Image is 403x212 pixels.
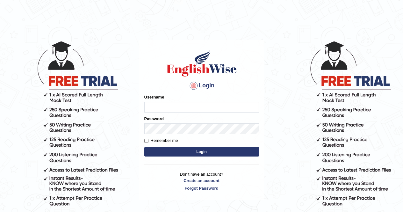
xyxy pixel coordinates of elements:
label: Remember me [144,137,178,144]
img: Logo of English Wise sign in for intelligent practice with AI [165,49,238,77]
label: Password [144,116,164,122]
input: Remember me [144,139,148,143]
a: Create an account [144,178,259,184]
p: Don't have an account? [144,171,259,191]
label: Username [144,94,164,100]
a: Forgot Password [144,185,259,191]
h4: Login [144,81,259,91]
button: Login [144,147,259,157]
